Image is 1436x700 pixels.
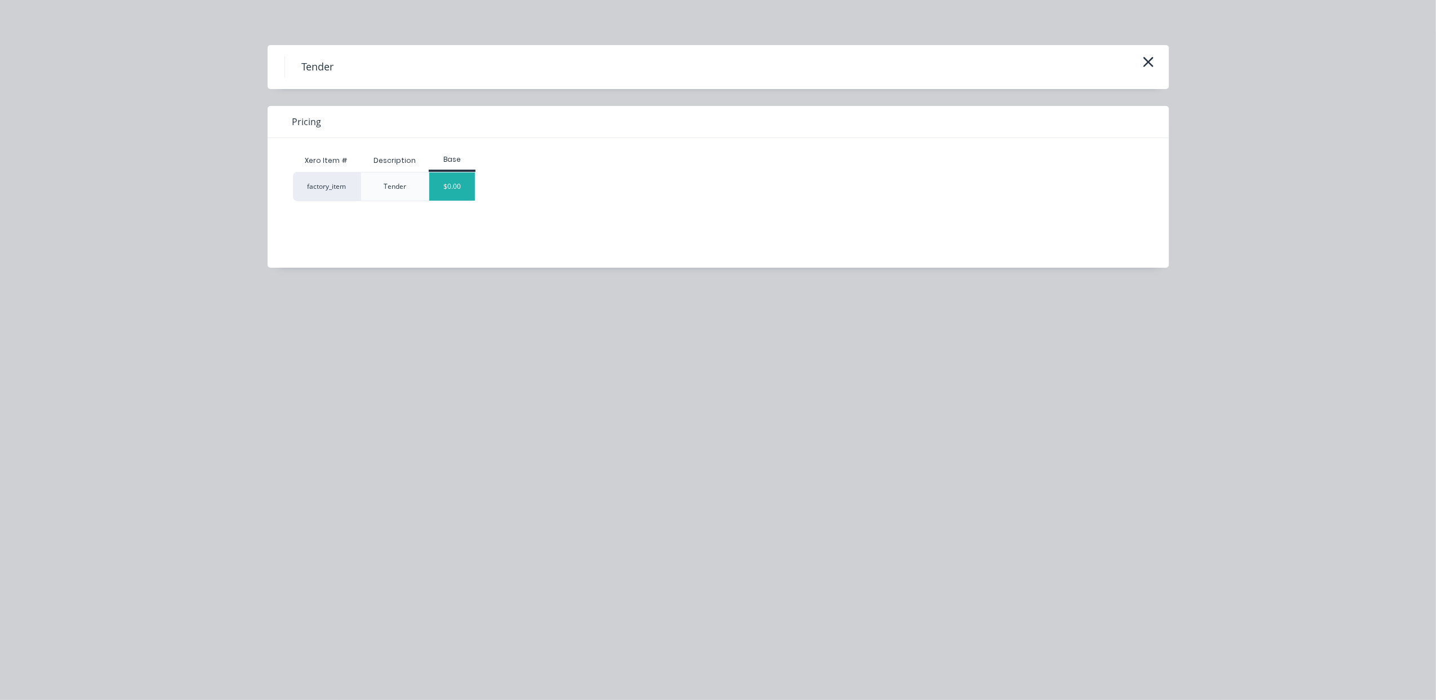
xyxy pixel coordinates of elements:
div: Tender [384,181,406,192]
div: $0.00 [429,172,475,201]
span: Pricing [292,115,322,129]
div: Xero Item # [293,149,361,172]
div: Base [429,154,475,165]
div: Description [364,147,425,175]
h4: Tender [284,56,351,78]
div: factory_item [293,172,361,201]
